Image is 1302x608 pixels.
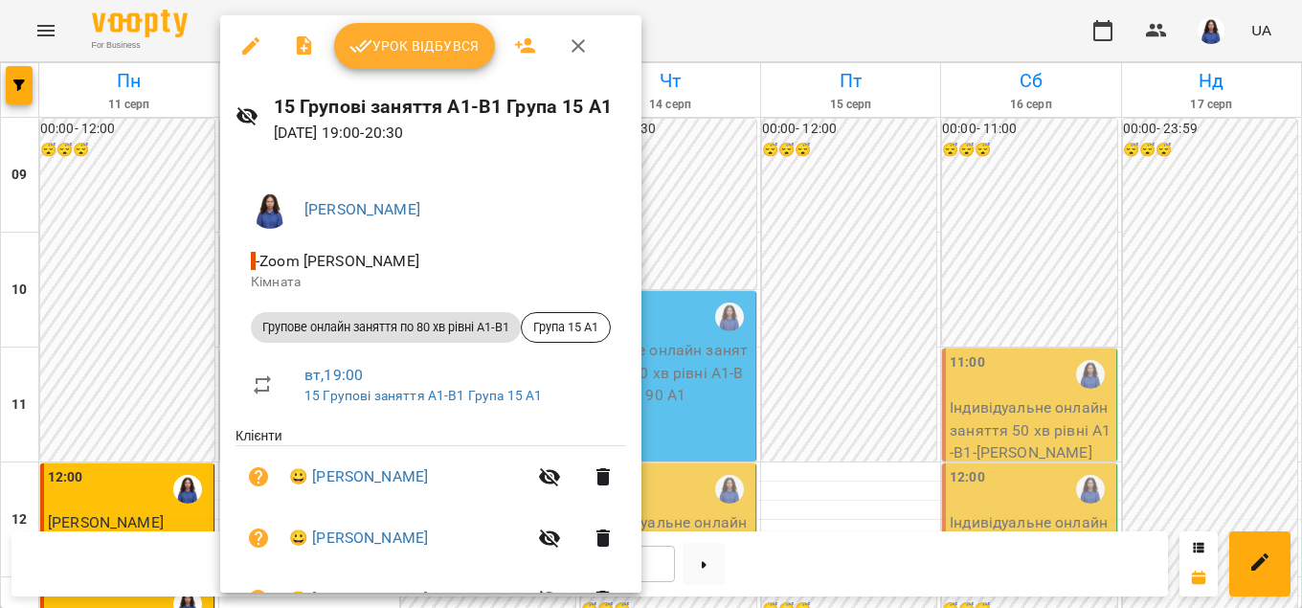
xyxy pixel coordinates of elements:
[274,92,626,122] h6: 15 Групові заняття А1-В1 Група 15 А1
[522,319,610,336] span: Група 15 А1
[304,366,363,384] a: вт , 19:00
[289,465,428,488] a: 😀 [PERSON_NAME]
[349,34,480,57] span: Урок відбувся
[334,23,495,69] button: Урок відбувся
[521,312,611,343] div: Група 15 А1
[251,191,289,229] img: 896d7bd98bada4a398fcb6f6c121a1d1.png
[289,527,428,550] a: 😀 [PERSON_NAME]
[236,454,281,500] button: Візит ще не сплачено. Додати оплату?
[274,122,626,145] p: [DATE] 19:00 - 20:30
[251,252,423,270] span: - Zoom [PERSON_NAME]
[304,200,420,218] a: [PERSON_NAME]
[304,388,542,403] a: 15 Групові заняття А1-В1 Група 15 А1
[236,515,281,561] button: Візит ще не сплачено. Додати оплату?
[251,319,521,336] span: Групове онлайн заняття по 80 хв рівні А1-В1
[251,273,611,292] p: Кімната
